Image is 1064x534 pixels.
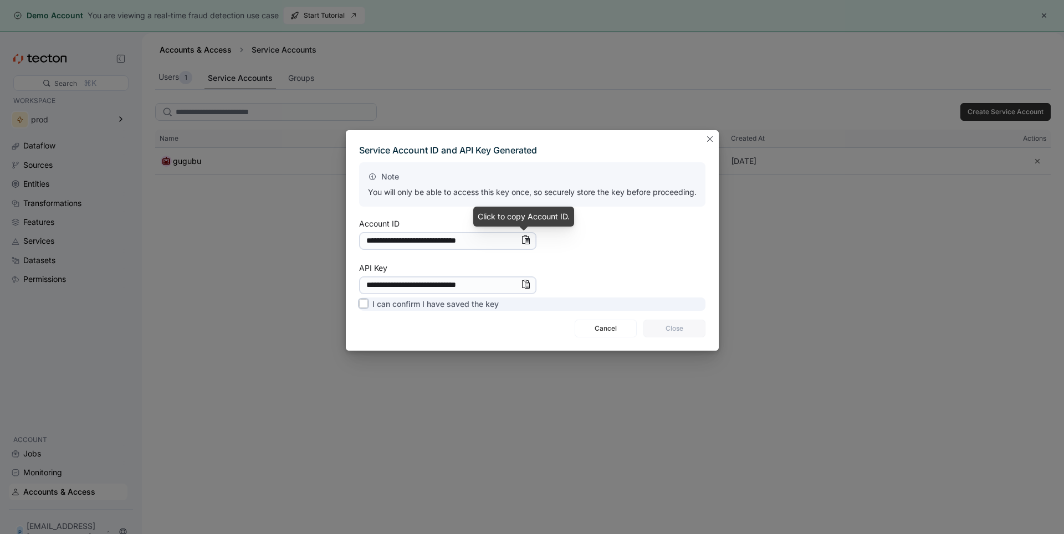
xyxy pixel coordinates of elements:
svg: Info [521,280,530,289]
div: Service Account ID and API Key Generated [359,143,705,158]
button: Closes this modal window [703,132,717,146]
span: Cancel [582,320,630,337]
button: Cancel [575,320,637,337]
button: Close [643,320,705,337]
svg: Info [521,235,530,244]
p: Note [368,171,697,182]
div: API Key [359,264,387,272]
span: Close [651,320,698,337]
div: Account ID [359,220,400,228]
p: You will only be able to access this key once, so securely store the key before proceeding. [368,187,697,198]
div: Click to copy Account ID. [478,211,570,222]
label: I can confirm I have saved the key [359,297,499,311]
